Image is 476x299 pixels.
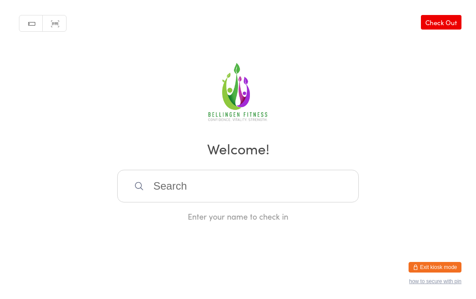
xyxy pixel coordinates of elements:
div: Enter your name to check in [117,211,359,222]
input: Search [117,170,359,202]
button: Exit kiosk mode [409,262,461,273]
h2: Welcome! [9,138,467,158]
a: Check Out [421,15,461,30]
img: Bellingen Fitness [203,60,273,126]
button: how to secure with pin [409,278,461,284]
